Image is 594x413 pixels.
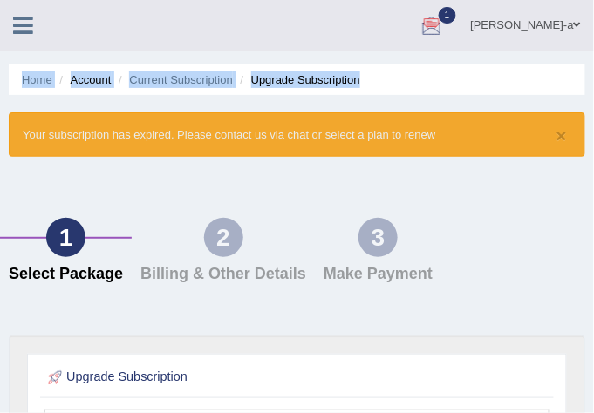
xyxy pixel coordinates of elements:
[44,367,358,389] h2: Upgrade Subscription
[556,126,567,145] button: ×
[324,266,433,283] h4: Make Payment
[22,73,52,86] a: Home
[358,218,398,257] div: 3
[204,218,243,257] div: 2
[46,218,85,257] div: 1
[439,7,456,24] span: 1
[129,73,233,86] a: Current Subscription
[9,112,585,157] div: Your subscription has expired. Please contact us via chat or select a plan to renew
[140,266,306,283] h4: Billing & Other Details
[55,71,111,88] li: Account
[9,266,123,283] h4: Select Package
[236,71,360,88] li: Upgrade Subscription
